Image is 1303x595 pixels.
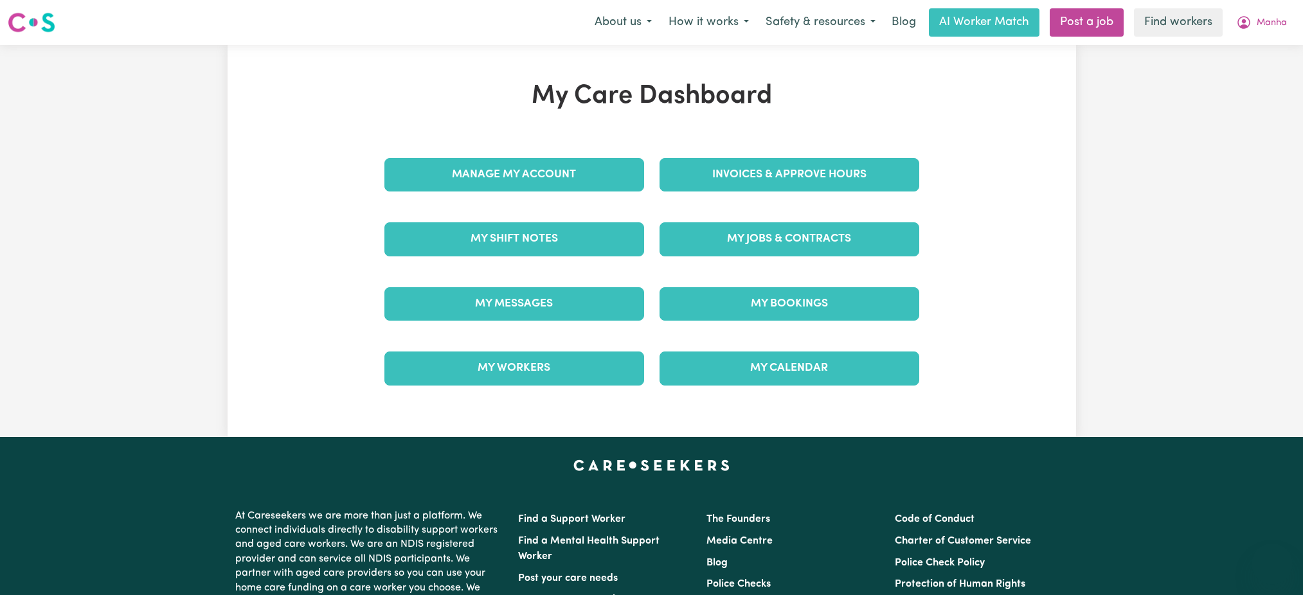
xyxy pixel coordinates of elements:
a: Find a Mental Health Support Worker [518,536,660,562]
a: My Jobs & Contracts [660,222,919,256]
a: Post a job [1050,8,1124,37]
a: Media Centre [706,536,773,546]
img: Careseekers logo [8,11,55,34]
a: My Bookings [660,287,919,321]
button: About us [586,9,660,36]
button: How it works [660,9,757,36]
a: Careseekers home page [573,460,730,470]
h1: My Care Dashboard [377,81,927,112]
a: Blog [706,558,728,568]
iframe: Button to launch messaging window [1252,544,1293,585]
a: Post your care needs [518,573,618,583]
a: Careseekers logo [8,8,55,37]
a: AI Worker Match [929,8,1039,37]
a: Find workers [1134,8,1223,37]
a: Code of Conduct [895,514,975,524]
a: My Messages [384,287,644,321]
a: Find a Support Worker [518,514,625,524]
a: Blog [884,8,924,37]
a: Police Check Policy [895,558,985,568]
span: Manha [1257,16,1287,30]
a: Police Checks [706,579,771,589]
a: My Calendar [660,351,919,385]
a: My Workers [384,351,644,385]
a: The Founders [706,514,770,524]
a: My Shift Notes [384,222,644,256]
a: Protection of Human Rights [895,579,1025,589]
button: Safety & resources [757,9,884,36]
a: Charter of Customer Service [895,536,1031,546]
a: Invoices & Approve Hours [660,158,919,191]
button: My Account [1228,9,1295,36]
a: Manage My Account [384,158,644,191]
